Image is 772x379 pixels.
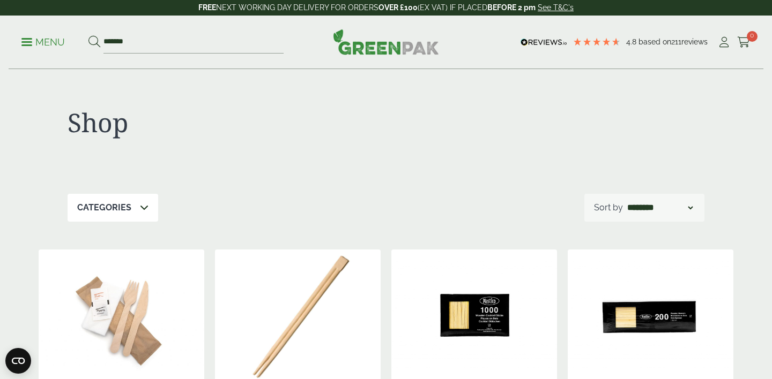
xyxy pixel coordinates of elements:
a: 0 [737,34,751,50]
span: Based on [639,37,671,46]
strong: FREE [198,3,216,12]
h1: Shop [68,107,386,138]
span: reviews [681,37,708,46]
span: 4.8 [626,37,639,46]
a: Menu [21,36,65,47]
p: Menu [21,36,65,49]
i: Cart [737,37,751,48]
span: 211 [671,37,681,46]
p: Sort by [594,201,623,214]
img: REVIEWS.io [521,39,567,46]
strong: BEFORE 2 pm [487,3,536,12]
button: Open CMP widget [5,348,31,374]
i: My Account [717,37,731,48]
span: 0 [747,31,758,42]
img: GreenPak Supplies [333,29,439,55]
p: Categories [77,201,131,214]
a: See T&C's [538,3,574,12]
strong: OVER £100 [378,3,418,12]
select: Shop order [625,201,695,214]
div: 4.79 Stars [573,37,621,47]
